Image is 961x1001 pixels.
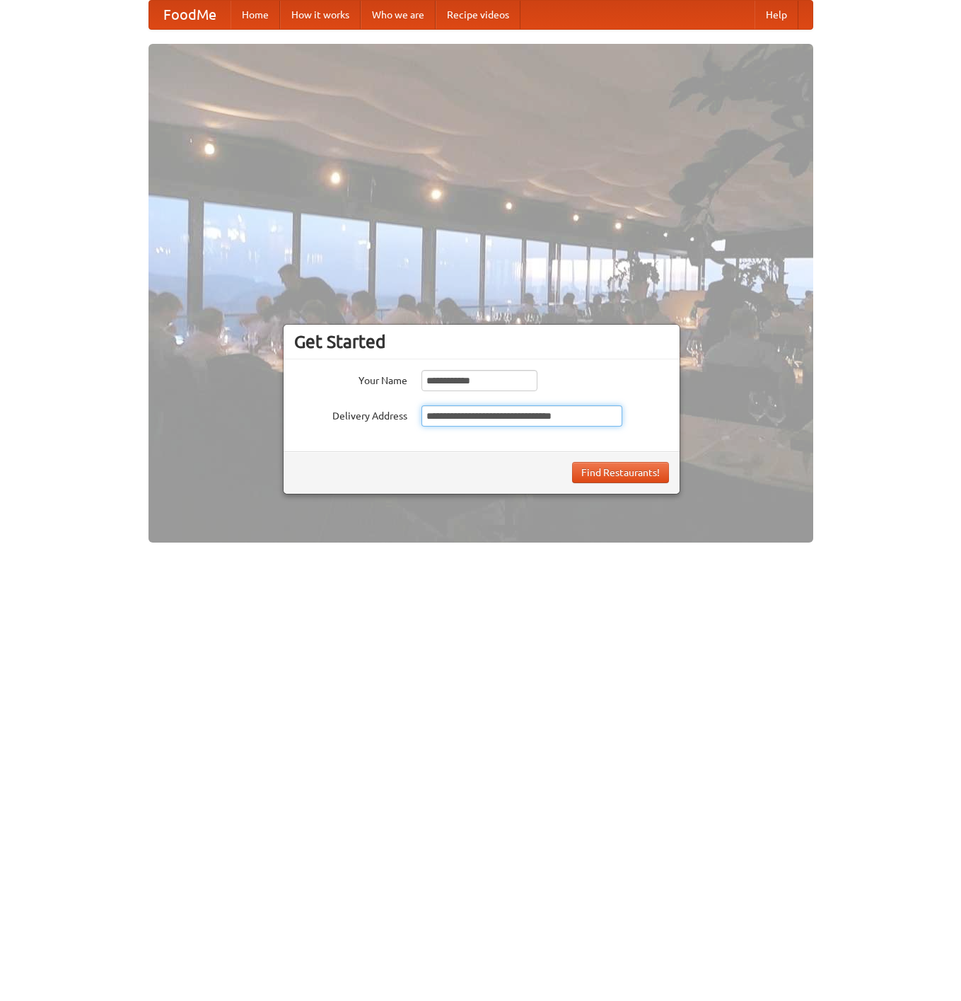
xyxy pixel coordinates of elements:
a: Help [755,1,798,29]
h3: Get Started [294,331,669,352]
button: Find Restaurants! [572,462,669,483]
a: Who we are [361,1,436,29]
a: Recipe videos [436,1,520,29]
label: Your Name [294,370,407,388]
a: FoodMe [149,1,231,29]
a: Home [231,1,280,29]
a: How it works [280,1,361,29]
label: Delivery Address [294,405,407,423]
